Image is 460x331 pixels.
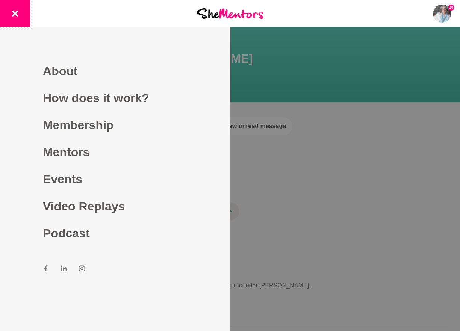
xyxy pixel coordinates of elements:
[43,166,187,193] a: Events
[61,265,67,274] a: LinkedIn
[43,57,187,85] a: About
[433,5,451,23] a: Becky Smith10
[43,265,49,274] a: Facebook
[43,193,187,220] a: Video Replays
[433,5,451,23] img: Becky Smith
[43,85,187,112] a: How does it work?
[79,265,85,274] a: Instagram
[197,8,263,18] img: She Mentors Logo
[43,220,187,247] a: Podcast
[448,5,454,11] span: 10
[43,139,187,166] a: Mentors
[43,112,187,139] a: Membership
